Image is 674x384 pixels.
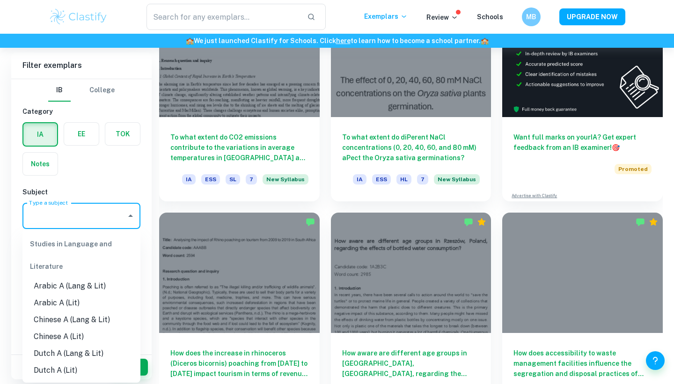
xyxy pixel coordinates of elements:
[23,123,57,146] button: IA
[29,199,68,207] label: Type a subject
[22,187,140,197] h6: Subject
[306,217,315,227] img: Marked
[512,192,557,199] a: Advertise with Clastify
[513,132,652,153] h6: Want full marks on your IA ? Get expert feedback from an IB examiner!
[11,52,152,79] h6: Filter exemplars
[22,278,140,295] li: Arabic A (Lang & Lit)
[417,174,428,185] span: 7
[22,311,140,328] li: Chinese A (Lang & Lit)
[124,209,137,222] button: Close
[22,295,140,311] li: Arabic A (Lit)
[522,7,541,26] button: MB
[434,174,480,185] span: New Syllabus
[186,37,194,44] span: 🏫
[481,37,489,44] span: 🏫
[22,362,140,379] li: Dutch A (Lit)
[170,132,308,163] h6: To what extent do CO2 emissions contribute to the variations in average temperatures in [GEOGRAPH...
[646,351,665,370] button: Help and Feedback
[170,348,308,379] h6: How does the increase in rhinoceros (Diceros bicornis) poaching from [DATE] to [DATE] impact tour...
[263,174,308,190] div: Starting from the May 2026 session, the ESS IA requirements have changed. We created this exempla...
[226,174,240,185] span: SL
[526,12,537,22] h6: MB
[336,37,351,44] a: here
[22,345,140,362] li: Dutch A (Lang & Lit)
[64,123,99,145] button: EE
[649,217,658,227] div: Premium
[426,12,458,22] p: Review
[372,174,391,185] span: ESS
[23,153,58,175] button: Notes
[48,79,71,102] button: IB
[147,4,300,30] input: Search for any exemplars...
[612,144,620,151] span: 🎯
[396,174,411,185] span: HL
[182,174,196,185] span: IA
[434,174,480,190] div: Starting from the May 2026 session, the ESS IA requirements have changed. We created this exempla...
[513,348,652,379] h6: How does accessibility to waste management facilities influence the segregation and disposal prac...
[49,7,108,26] img: Clastify logo
[105,123,140,145] button: TOK
[22,328,140,345] li: Chinese A (Lit)
[477,13,503,21] a: Schools
[22,106,140,117] h6: Category
[364,11,408,22] p: Exemplars
[246,174,257,185] span: 7
[342,132,480,163] h6: To what extent do diPerent NaCl concentrations (0, 20, 40, 60, and 80 mM) aPect the Oryza sativa ...
[263,174,308,185] span: New Syllabus
[201,174,220,185] span: ESS
[477,217,486,227] div: Premium
[342,348,480,379] h6: How aware are different age groups in [GEOGRAPHIC_DATA], [GEOGRAPHIC_DATA], regarding the effects...
[353,174,366,185] span: IA
[22,233,140,278] div: Studies in Language and Literature
[615,164,652,174] span: Promoted
[559,8,625,25] button: UPGRADE NOW
[2,36,672,46] h6: We just launched Clastify for Schools. Click to learn how to become a school partner.
[464,217,473,227] img: Marked
[48,79,115,102] div: Filter type choice
[636,217,645,227] img: Marked
[89,79,115,102] button: College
